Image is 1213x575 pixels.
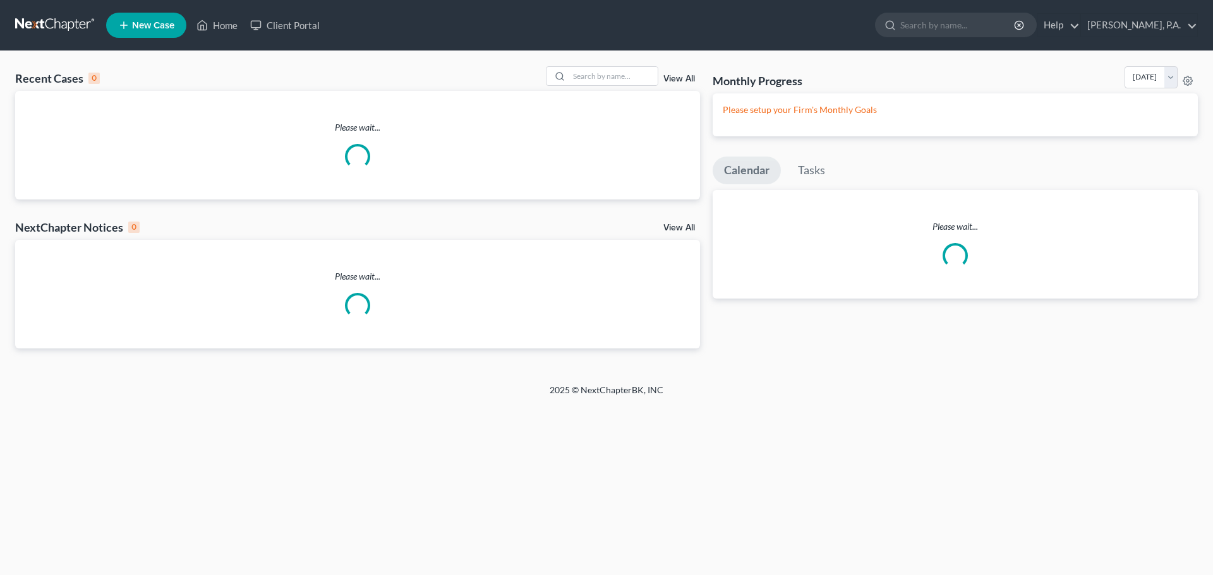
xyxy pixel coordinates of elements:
[787,157,836,184] a: Tasks
[88,73,100,84] div: 0
[713,220,1198,233] p: Please wait...
[569,67,658,85] input: Search by name...
[15,71,100,86] div: Recent Cases
[132,21,174,30] span: New Case
[723,104,1188,116] p: Please setup your Firm's Monthly Goals
[713,73,802,88] h3: Monthly Progress
[663,74,695,83] a: View All
[1037,14,1080,37] a: Help
[663,223,695,232] a: View All
[15,220,140,235] div: NextChapter Notices
[900,13,1016,37] input: Search by name...
[15,270,700,283] p: Please wait...
[1081,14,1197,37] a: [PERSON_NAME], P.A.
[128,222,140,233] div: 0
[15,121,700,134] p: Please wait...
[713,157,781,184] a: Calendar
[244,14,326,37] a: Client Portal
[190,14,244,37] a: Home
[246,384,967,406] div: 2025 © NextChapterBK, INC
